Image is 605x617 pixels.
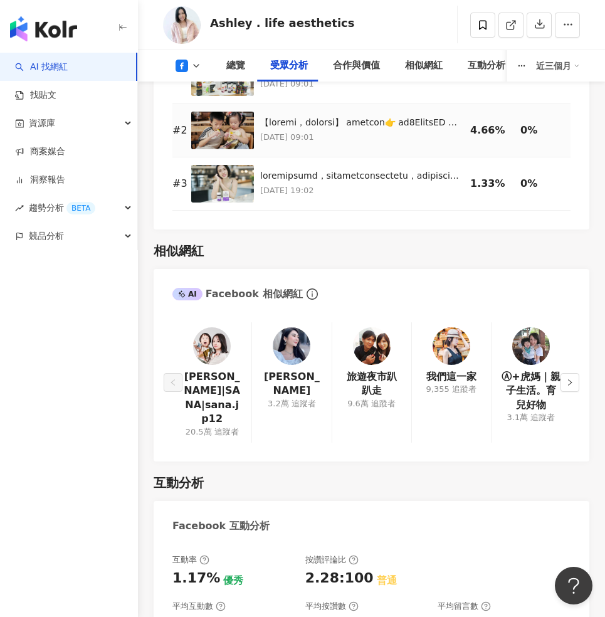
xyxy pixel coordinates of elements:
span: right [566,379,574,386]
span: rise [15,204,24,213]
div: 優秀 [223,574,243,588]
p: [DATE] 09:01 [260,77,464,91]
div: BETA [66,202,95,214]
img: 【媽媽不當壞人，但也不當放任派】 守護晶亮小幫手👉 船井3C葉黃素凍EX 🔗https://funcare.net/u3jLT 很多朋友問我：「怎麼讓小孩少看平板？」 我只能誠實說：「啊……做不... [191,112,254,149]
a: KOL Avatar [433,327,470,370]
div: 相似網紅 [405,58,443,73]
span: info-circle [305,287,320,302]
div: 3.2萬 追蹤者 [268,398,316,409]
img: KOL Avatar [512,327,550,365]
button: right [560,373,579,392]
span: 趨勢分析 [29,194,95,222]
a: Ⓐ+虎媽｜親子生活。育兒好物 [502,370,560,412]
div: Ashley . life aesthetics [210,15,354,31]
div: 1.17% [172,569,220,588]
div: # 3 [172,177,185,191]
div: 相似網紅 [154,242,204,260]
img: logo [10,16,77,41]
div: 0% [520,177,564,191]
div: Facebook 相似網紅 [172,287,303,301]
div: 普通 [377,574,397,588]
div: 3.1萬 追蹤者 [507,412,555,423]
img: KOL Avatar [273,327,310,365]
a: searchAI 找網紅 [15,61,68,73]
div: 平均按讚數 [305,601,359,612]
a: 旅遊夜市趴趴走 [342,370,401,398]
img: KOL Avatar [353,327,391,365]
div: 0% [520,124,564,137]
div: 平均互動數 [172,601,226,612]
div: Facebook 互動分析 [172,519,270,533]
a: 商案媒合 [15,145,65,158]
a: [PERSON_NAME]|SANA|sana.jp12 [182,370,241,426]
img: KOL Avatar [193,327,231,365]
div: # 2 [172,124,185,137]
div: 受眾分析 [270,58,308,73]
p: [DATE] 09:01 [260,130,464,144]
div: 20.5萬 追蹤者 [186,426,239,438]
a: KOL Avatar [353,327,391,370]
img: KOL Avatar [163,6,201,44]
div: AI [172,288,203,300]
div: 平均留言數 [438,601,491,612]
a: 找貼文 [15,89,56,102]
div: 按讚評論比 [305,554,359,566]
div: 互動率 [172,554,209,566]
p: [DATE] 19:02 [260,184,464,198]
a: 洞察報告 [15,174,65,186]
div: 1.33% [470,177,514,191]
div: loremipsumd，sitametconsectetu，adipiscingelits。 doeiusmodtemporincidi，utlaboreetdol，magnaaliq：「eni... [260,170,464,182]
div: 合作與價值 [333,58,380,73]
div: 總覽 [226,58,245,73]
img: KOL Avatar [433,327,470,365]
a: [PERSON_NAME] [262,370,321,398]
a: KOL Avatar [273,327,310,370]
div: 近三個月 [536,56,580,76]
span: 競品分析 [29,222,64,250]
a: KOL Avatar [512,327,550,370]
div: 互動分析 [468,58,505,73]
span: 資源庫 [29,109,55,137]
a: KOL Avatar [193,327,231,370]
div: 4.66% [470,124,514,137]
iframe: Help Scout Beacon - Open [555,567,592,604]
div: 9,355 追蹤者 [426,384,476,395]
div: 9.6萬 追蹤者 [347,398,396,409]
a: 我們這一家 [426,370,476,384]
div: 互動分析 [154,474,204,492]
div: 2.28:100 [305,569,374,588]
img: 有沒有發現隨著年紀增加，最先變得不一樣的其實不是外在的變化，而是精神與氣色看起來沒那麼亮了。 直到某一天照鏡子才驚覺氣色不像以前那樣透亮，拍照時怎麼打光都覺得差了點，那一刻才真心意識到：「青春感... [191,165,254,203]
button: left [164,373,182,392]
div: 【loremi，dolorsi】 ametcon👉 ad8ElitsED 🔗doeiu://tempori.utl/e8dOL magnaa：「enimadmin？」 veniam：「q……no... [260,117,464,129]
